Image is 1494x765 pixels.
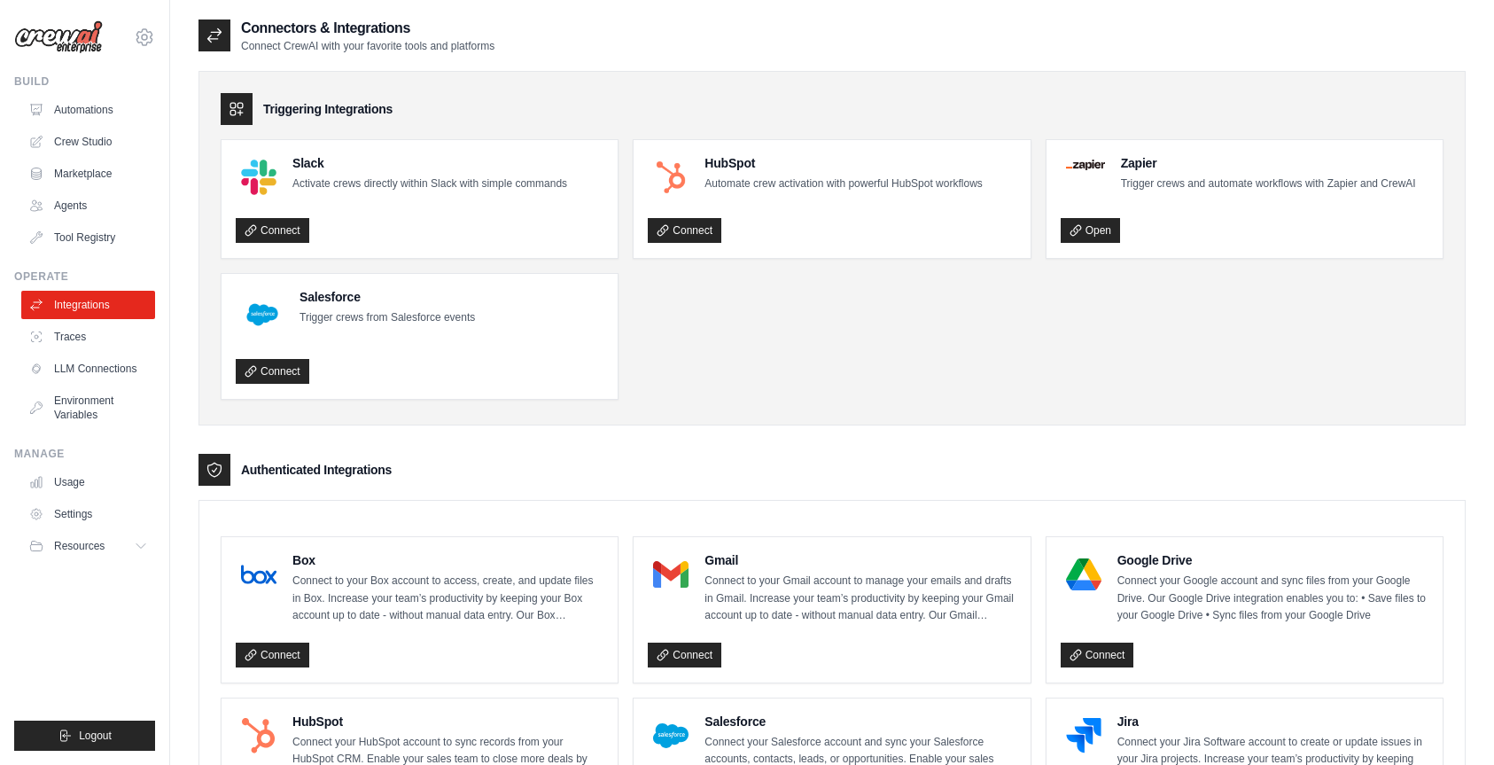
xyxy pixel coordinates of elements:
[704,176,982,193] p: Automate crew activation with powerful HubSpot workflows
[21,500,155,528] a: Settings
[236,218,309,243] a: Connect
[21,291,155,319] a: Integrations
[14,447,155,461] div: Manage
[241,461,392,479] h3: Authenticated Integrations
[241,18,494,39] h2: Connectors & Integrations
[1121,176,1416,193] p: Trigger crews and automate workflows with Zapier and CrewAI
[21,468,155,496] a: Usage
[21,323,155,351] a: Traces
[292,551,603,569] h4: Box
[292,573,603,625] p: Connect to your Box account to access, create, and update files in Box. Increase your team’s prod...
[1117,713,1428,730] h4: Jira
[648,218,721,243] a: Connect
[292,154,567,172] h4: Slack
[1066,160,1105,170] img: Zapier Logo
[21,128,155,156] a: Crew Studio
[79,729,112,743] span: Logout
[236,643,309,667] a: Connect
[1061,643,1134,667] a: Connect
[21,223,155,252] a: Tool Registry
[21,355,155,383] a: LLM Connections
[21,191,155,220] a: Agents
[704,551,1015,569] h4: Gmail
[704,154,982,172] h4: HubSpot
[704,713,1015,730] h4: Salesforce
[263,100,393,118] h3: Triggering Integrations
[648,643,721,667] a: Connect
[236,359,309,384] a: Connect
[241,39,494,53] p: Connect CrewAI with your favorite tools and platforms
[241,718,276,753] img: HubSpot Logo
[241,160,276,195] img: Slack Logo
[1117,573,1428,625] p: Connect your Google account and sync files from your Google Drive. Our Google Drive integration e...
[21,96,155,124] a: Automations
[1121,154,1416,172] h4: Zapier
[14,721,155,751] button: Logout
[1066,557,1101,592] img: Google Drive Logo
[1066,718,1101,753] img: Jira Logo
[241,293,284,336] img: Salesforce Logo
[241,557,276,592] img: Box Logo
[704,573,1015,625] p: Connect to your Gmail account to manage your emails and drafts in Gmail. Increase your team’s pro...
[1117,551,1428,569] h4: Google Drive
[21,160,155,188] a: Marketplace
[300,288,475,306] h4: Salesforce
[21,386,155,429] a: Environment Variables
[14,74,155,89] div: Build
[653,557,689,592] img: Gmail Logo
[300,309,475,327] p: Trigger crews from Salesforce events
[14,269,155,284] div: Operate
[21,532,155,560] button: Resources
[292,713,603,730] h4: HubSpot
[653,718,689,753] img: Salesforce Logo
[653,160,689,195] img: HubSpot Logo
[292,176,567,193] p: Activate crews directly within Slack with simple commands
[14,20,103,54] img: Logo
[54,539,105,553] span: Resources
[1061,218,1120,243] a: Open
